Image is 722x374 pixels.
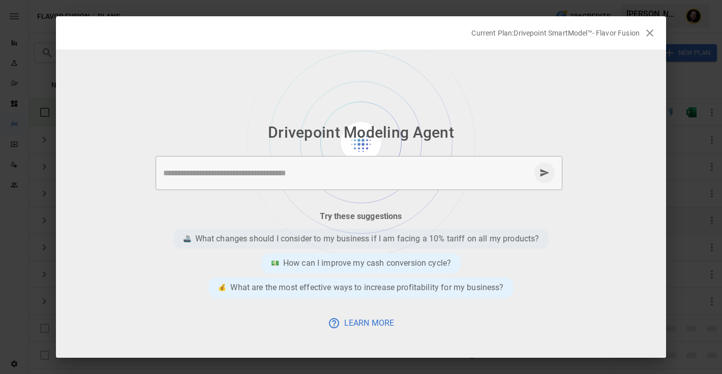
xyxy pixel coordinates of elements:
div: 🚢What changes should I consider to my business if I am facing a 10% tariff on all my products? [173,229,549,249]
p: Current Plan: Drivepoint SmartModel™- Flavor Fusion [471,28,640,38]
button: Learn More [321,314,402,332]
p: Try these suggestions [320,210,402,223]
p: What are the most effective ways to increase profitability for my business? [230,282,503,294]
div: 💵How can I improve my cash conversion cycle? [261,253,461,273]
p: How can I improve my cash conversion cycle? [283,257,451,269]
div: 💰What are the most effective ways to increase profitability for my business? [208,277,513,298]
div: 💰 [218,282,226,294]
div: 💵 [271,257,279,269]
img: Background [247,50,475,257]
div: 🚢 [183,233,191,245]
p: Learn More [344,317,395,329]
p: Drivepoint Modeling Agent [268,121,454,144]
p: What changes should I consider to my business if I am facing a 10% tariff on all my products? [195,233,539,245]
